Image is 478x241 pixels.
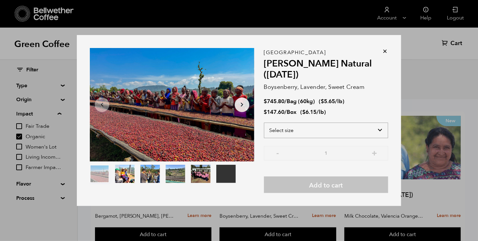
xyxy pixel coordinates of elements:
button: - [274,149,282,156]
bdi: 745.80 [264,98,285,105]
span: ( ) [319,98,345,105]
bdi: 5.65 [321,98,335,105]
span: /lb [317,108,324,116]
h2: [PERSON_NAME] Natural ([DATE]) [264,58,388,80]
span: / [285,98,287,105]
button: Add to cart [264,176,388,193]
span: /lb [335,98,343,105]
video: Your browser does not support the video tag. [216,165,236,183]
span: $ [303,108,306,116]
bdi: 147.60 [264,108,285,116]
span: $ [264,98,267,105]
span: ( ) [301,108,326,116]
span: Bag (60kg) [287,98,315,105]
p: Boysenberry, Lavender, Sweet Cream [264,83,388,91]
span: Box [287,108,297,116]
span: $ [321,98,324,105]
bdi: 6.15 [303,108,317,116]
span: / [285,108,287,116]
span: $ [264,108,267,116]
button: + [370,149,378,156]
